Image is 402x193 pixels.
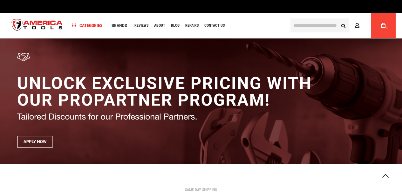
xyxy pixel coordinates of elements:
[201,21,228,30] a: Contact Us
[72,23,103,28] span: Categories
[182,21,201,30] a: Repairs
[109,21,130,30] a: Brands
[132,21,151,30] a: Reviews
[69,21,106,30] a: Categories
[154,24,165,27] span: About
[204,24,225,27] span: Contact Us
[168,21,182,30] a: Blog
[171,24,180,27] span: Blog
[112,23,127,28] span: Brands
[151,21,168,30] a: About
[377,13,389,38] a: 0
[134,24,148,27] span: Reviews
[185,24,199,27] span: Repairs
[6,14,68,38] img: America Tools
[386,26,388,30] span: 0
[6,14,68,38] a: store logo
[337,19,349,31] button: Search
[5,188,397,192] div: SAME DAY SHIPPING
